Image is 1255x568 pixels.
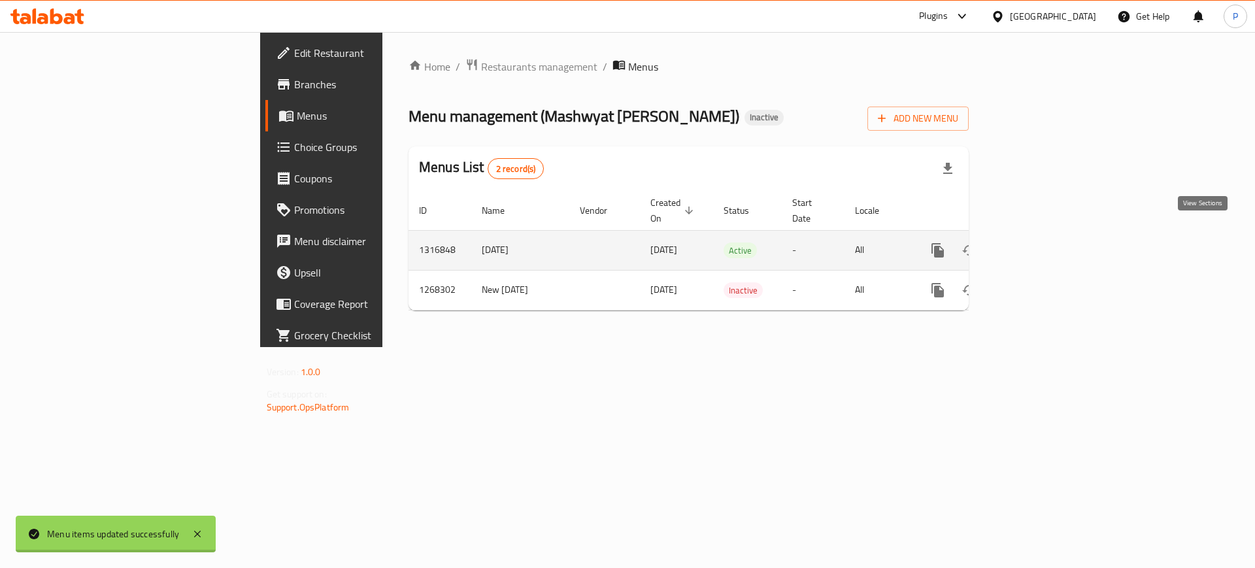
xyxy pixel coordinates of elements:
span: Promotions [294,202,460,218]
span: Menus [628,59,658,75]
a: Edit Restaurant [265,37,470,69]
span: Menu management ( Mashwyat [PERSON_NAME] ) [409,101,739,131]
div: Total records count [488,158,544,179]
button: Add New Menu [867,107,969,131]
span: ID [419,203,444,218]
span: Status [724,203,766,218]
span: Branches [294,76,460,92]
td: - [782,270,845,310]
div: Menu items updated successfully [47,527,179,541]
a: Support.OpsPlatform [267,399,350,416]
span: Created On [650,195,697,226]
span: [DATE] [650,281,677,298]
div: Inactive [724,282,763,298]
a: Menus [265,100,470,131]
a: Coverage Report [265,288,470,320]
a: Menu disclaimer [265,226,470,257]
td: All [845,230,912,270]
div: Inactive [745,110,784,125]
span: Name [482,203,522,218]
span: Version: [267,363,299,380]
a: Branches [265,69,470,100]
td: All [845,270,912,310]
span: 1.0.0 [301,363,321,380]
a: Restaurants management [465,58,597,75]
td: New [DATE] [471,270,569,310]
li: / [603,59,607,75]
span: Locale [855,203,896,218]
th: Actions [912,191,1058,231]
a: Promotions [265,194,470,226]
span: Inactive [745,112,784,123]
div: Export file [932,153,963,184]
span: Coupons [294,171,460,186]
span: P [1233,9,1238,24]
a: Upsell [265,257,470,288]
a: Coupons [265,163,470,194]
a: Grocery Checklist [265,320,470,351]
span: Edit Restaurant [294,45,460,61]
span: Grocery Checklist [294,327,460,343]
span: Choice Groups [294,139,460,155]
span: Upsell [294,265,460,280]
td: [DATE] [471,230,569,270]
span: Add New Menu [878,110,958,127]
span: Start Date [792,195,829,226]
button: Change Status [954,235,985,266]
span: 2 record(s) [488,163,544,175]
button: more [922,275,954,306]
div: Plugins [919,8,948,24]
span: Inactive [724,283,763,298]
span: Active [724,243,757,258]
div: [GEOGRAPHIC_DATA] [1010,9,1096,24]
span: Menus [297,108,460,124]
h2: Menus List [419,158,544,179]
span: Get support on: [267,386,327,403]
button: more [922,235,954,266]
span: Vendor [580,203,624,218]
a: Choice Groups [265,131,470,163]
button: Change Status [954,275,985,306]
span: [DATE] [650,241,677,258]
span: Restaurants management [481,59,597,75]
span: Coverage Report [294,296,460,312]
td: - [782,230,845,270]
table: enhanced table [409,191,1058,310]
nav: breadcrumb [409,58,969,75]
span: Menu disclaimer [294,233,460,249]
